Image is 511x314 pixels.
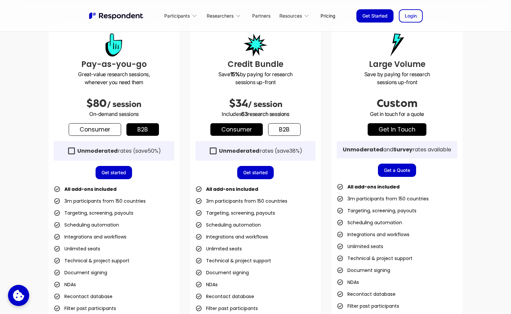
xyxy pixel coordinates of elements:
[54,244,100,253] li: Unlimited seats
[206,186,258,192] strong: All add-ons included
[248,100,282,109] span: / session
[378,164,416,177] a: Get a Quote
[77,147,118,155] strong: Unmoderated
[289,147,300,155] span: 38%
[69,123,121,136] a: Consumer
[195,304,258,313] li: Filter past participants
[195,292,254,301] li: Recontact database
[195,196,287,206] li: 3m participants from 150 countries
[393,146,412,153] strong: Survey
[77,148,161,154] div: rates (save )
[241,111,248,117] span: 63
[279,13,302,19] div: Resources
[164,13,190,19] div: Participants
[337,289,396,299] li: Recontact database
[88,12,145,20] a: home
[54,268,107,277] li: Document signing
[337,301,399,311] li: Filter past participants
[54,70,174,86] p: Great-value research sessions, whenever you need them
[247,8,276,24] a: Partners
[343,146,383,153] strong: Unmoderated
[276,8,315,24] div: Resources
[377,97,417,109] span: Custom
[195,256,271,265] li: Technical & project support
[347,183,400,190] strong: All add-ons included
[126,123,159,136] a: b2b
[195,110,316,118] p: Includes
[343,146,451,153] div: and rates available
[195,70,316,86] p: Save by paying for research sessions up-front
[54,304,116,313] li: Filter past participants
[195,280,218,289] li: NDAs
[268,123,301,136] a: b2b
[337,218,402,227] li: Scheduling automation
[195,208,275,218] li: Targeting, screening, payouts
[195,232,268,241] li: Integrations and workflows
[195,58,316,70] h3: Credit Bundle
[161,8,203,24] div: Participants
[337,194,429,203] li: 3m participants from 150 countries
[54,58,174,70] h3: Pay-as-you-go
[54,280,76,289] li: NDAs
[107,100,141,109] span: / session
[337,58,457,70] h3: Large Volume
[207,13,234,19] div: Researchers
[237,166,274,179] a: Get started
[195,220,261,230] li: Scheduling automation
[337,278,359,287] li: NDAs
[337,206,416,215] li: Targeting, screening, payouts
[337,254,412,263] li: Technical & project support
[315,8,340,24] a: Pricing
[195,268,249,277] li: Document signing
[54,110,174,118] p: On-demand sessions
[337,70,457,86] p: Save by paying for research sessions up-front
[54,292,112,301] li: Recontact database
[64,186,116,192] strong: All add-ons included
[54,232,126,241] li: Integrations and workflows
[337,230,409,239] li: Integrations and workflows
[54,196,146,206] li: 3m participants from 150 countries
[195,244,242,253] li: Unlimited seats
[356,9,394,23] a: Get Started
[337,110,457,118] p: Get in touch for a quote
[399,9,423,23] a: Login
[337,242,383,251] li: Unlimited seats
[86,97,107,109] span: $80
[248,111,289,117] span: research sessions
[210,123,263,136] a: Consumer
[96,166,132,179] a: Get started
[230,71,240,78] strong: 15%
[203,8,247,24] div: Researchers
[54,208,133,218] li: Targeting, screening, payouts
[54,220,119,230] li: Scheduling automation
[368,123,426,136] a: get in touch
[219,147,259,155] strong: Unmoderated
[88,12,145,20] img: Untitled UI logotext
[219,148,302,154] div: rates (save )
[229,97,248,109] span: $34
[148,147,158,155] span: 50%
[337,266,390,275] li: Document signing
[54,256,129,265] li: Technical & project support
